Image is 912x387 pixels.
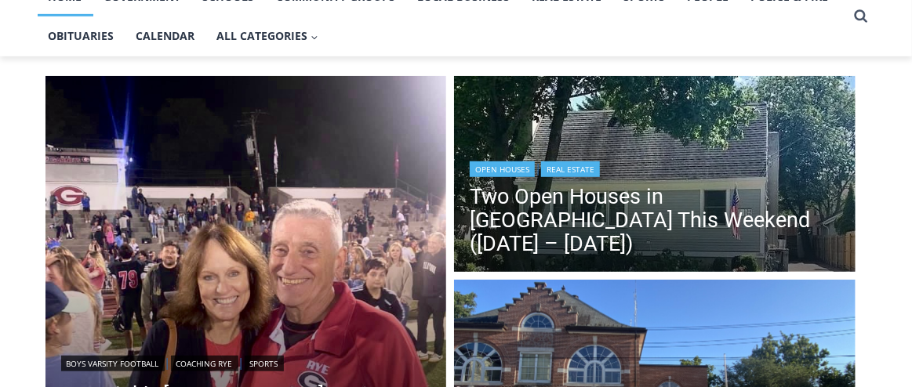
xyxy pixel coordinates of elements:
a: Open Houses [470,161,535,177]
span: Intern @ [DOMAIN_NAME] [410,156,727,191]
div: | | [61,353,431,371]
a: Real Estate [541,161,600,177]
div: Apply Now <> summer and RHS senior internships available [396,1,741,152]
button: Child menu of All Categories [206,16,330,56]
img: 134-136 Dearborn Avenue [454,76,856,277]
a: Sports [245,356,284,371]
div: | [470,158,840,177]
a: Boys Varsity Football [61,356,165,371]
a: Read More Two Open Houses in Rye This Weekend (September 6 – 7) [454,76,856,277]
a: Two Open Houses in [GEOGRAPHIC_DATA] This Weekend ([DATE] – [DATE]) [470,185,840,255]
a: Coaching Rye [171,356,238,371]
a: Obituaries [38,16,125,56]
button: View Search Form [847,2,875,31]
a: Intern @ [DOMAIN_NAME] [377,152,760,195]
span: Open Tues. - Sun. [PHONE_NUMBER] [5,161,154,221]
div: "Chef [PERSON_NAME] omakase menu is nirvana for lovers of great Japanese food." [162,98,231,187]
a: Open Tues. - Sun. [PHONE_NUMBER] [1,157,158,195]
a: Calendar [125,16,206,56]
